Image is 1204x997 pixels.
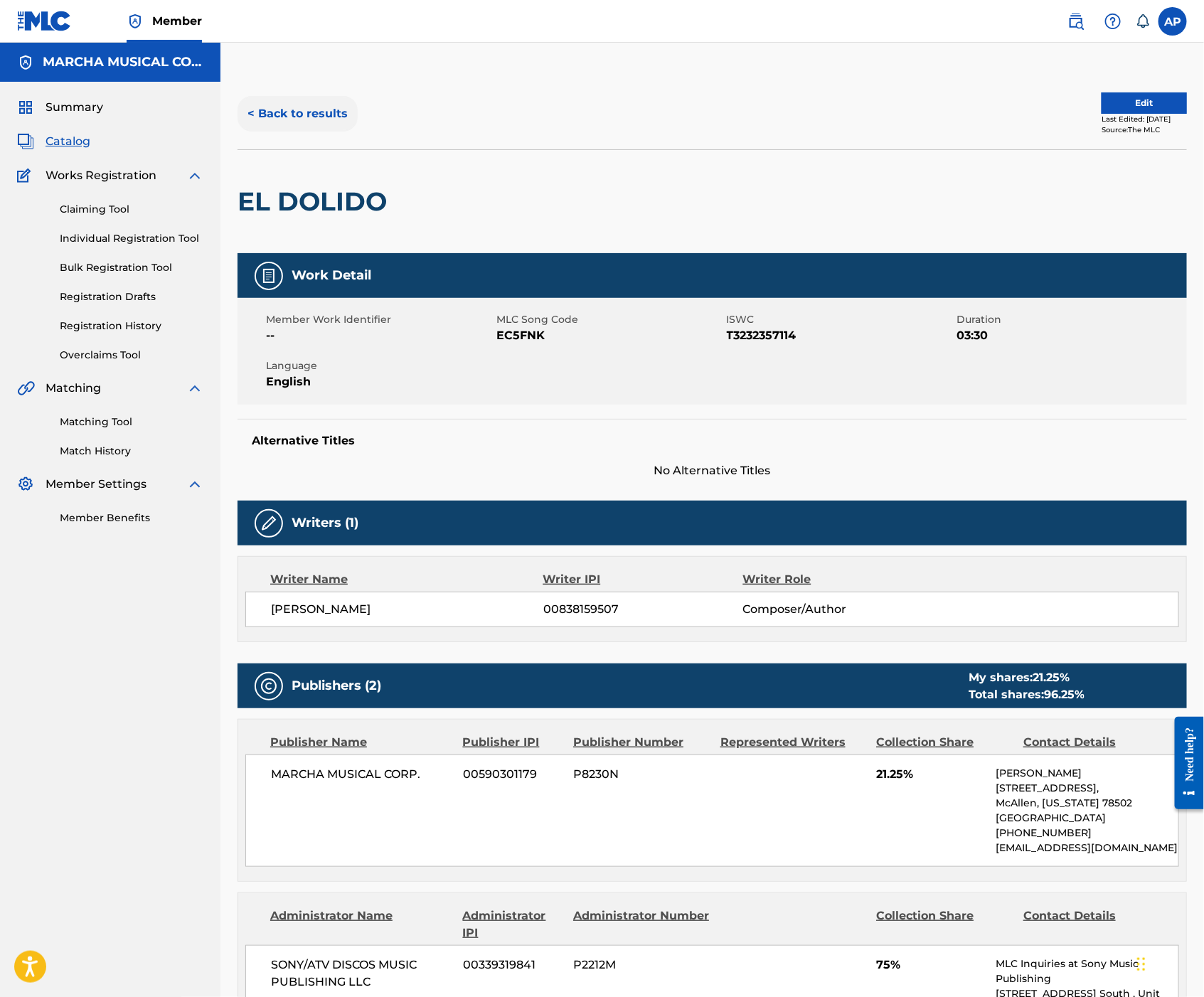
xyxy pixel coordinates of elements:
[266,373,493,390] span: English
[1067,13,1085,30] img: search
[46,380,101,397] span: Matching
[1104,13,1122,30] img: help
[252,434,1173,448] h5: Alternative Titles
[969,686,1085,703] div: Total shares:
[957,312,1183,327] span: Duration
[60,415,203,430] a: Matching Tool
[1023,734,1160,751] div: Contact Details
[186,476,203,493] img: expand
[1062,7,1090,36] a: Public Search
[876,734,1013,751] div: Collection Share
[17,99,103,116] a: SummarySummary
[46,167,156,184] span: Works Registration
[152,13,202,29] span: Member
[186,380,203,397] img: expand
[266,358,493,373] span: Language
[292,678,381,694] h5: Publishers (2)
[720,734,865,751] div: Represented Writers
[1033,671,1070,684] span: 21.25 %
[876,907,1013,942] div: Collection Share
[996,796,1178,811] p: McAllen, [US_STATE] 78502
[60,289,203,304] a: Registration Drafts
[271,601,543,618] span: [PERSON_NAME]
[996,956,1178,986] p: MLC Inquiries at Sony Music Publishing
[266,327,493,344] span: --
[238,186,394,218] h2: EL DOLIDO
[1102,124,1187,135] div: Source: The MLC
[60,511,203,526] a: Member Benefits
[60,231,203,246] a: Individual Registration Tool
[1099,7,1127,36] div: Help
[260,267,277,284] img: Work Detail
[496,312,723,327] span: MLC Song Code
[238,96,358,132] button: < Back to results
[60,319,203,334] a: Registration History
[996,841,1178,855] p: [EMAIL_ADDRESS][DOMAIN_NAME]
[1102,114,1187,124] div: Last Edited: [DATE]
[727,327,954,344] span: T3232357114
[727,312,954,327] span: ISWC
[266,312,493,327] span: Member Work Identifier
[463,766,563,783] span: 00590301179
[46,99,103,116] span: Summary
[743,571,925,588] div: Writer Role
[996,811,1178,826] p: [GEOGRAPHIC_DATA]
[238,462,1187,479] span: No Alternative Titles
[17,380,35,397] img: Matching
[43,54,203,70] h5: MARCHA MUSICAL CORP.
[743,601,925,618] span: Composer/Author
[463,907,563,942] div: Administrator IPI
[1164,705,1204,820] iframe: Resource Center
[969,669,1085,686] div: My shares:
[127,13,144,30] img: Top Rightsholder
[876,766,985,783] span: 21.25%
[271,766,452,783] span: MARCHA MUSICAL CORP.
[1133,929,1204,997] div: Widget de chat
[270,571,543,588] div: Writer Name
[463,956,563,974] span: 00339319841
[1137,943,1146,986] div: Arrastrar
[574,956,710,974] span: P2212M
[543,601,743,618] span: 00838159507
[17,99,34,116] img: Summary
[496,327,723,344] span: EC5FNK
[292,267,371,284] h5: Work Detail
[996,781,1178,796] p: [STREET_ADDRESS],
[573,734,710,751] div: Publisher Number
[292,515,358,531] h5: Writers (1)
[17,11,72,31] img: MLC Logo
[270,734,452,751] div: Publisher Name
[1158,7,1187,36] div: User Menu
[17,133,34,150] img: Catalog
[996,826,1178,841] p: [PHONE_NUMBER]
[260,515,277,532] img: Writers
[17,476,34,493] img: Member Settings
[463,734,563,751] div: Publisher IPI
[573,907,710,942] div: Administrator Number
[17,54,34,71] img: Accounts
[1102,92,1187,114] button: Edit
[60,260,203,275] a: Bulk Registration Tool
[60,348,203,363] a: Overclaims Tool
[957,327,1183,344] span: 03:30
[60,202,203,217] a: Claiming Tool
[17,133,90,150] a: CatalogCatalog
[46,133,90,150] span: Catalog
[543,571,742,588] div: Writer IPI
[1133,929,1204,997] iframe: Chat Widget
[1136,14,1150,28] div: Notifications
[271,956,452,991] span: SONY/ATV DISCOS MUSIC PUBLISHING LLC
[1023,907,1160,942] div: Contact Details
[996,766,1178,781] p: [PERSON_NAME]
[574,766,710,783] span: P8230N
[17,167,36,184] img: Works Registration
[270,907,452,942] div: Administrator Name
[876,956,985,974] span: 75%
[186,167,203,184] img: expand
[260,678,277,695] img: Publishers
[46,476,146,493] span: Member Settings
[60,444,203,459] a: Match History
[1044,688,1085,701] span: 96.25 %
